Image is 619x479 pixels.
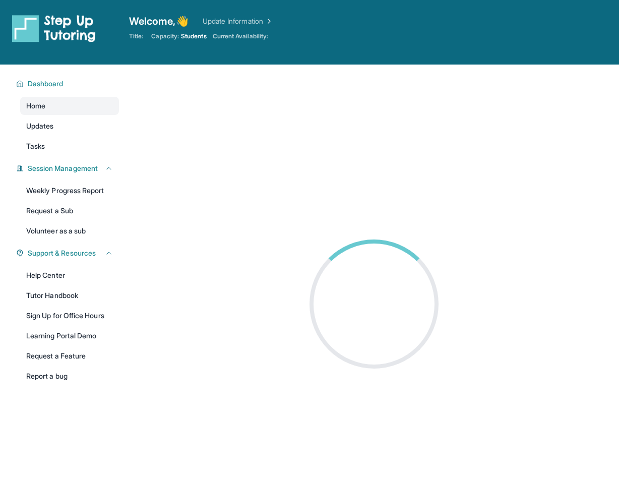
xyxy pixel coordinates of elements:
a: Learning Portal Demo [20,327,119,345]
span: Home [26,101,45,111]
a: Update Information [203,16,273,26]
img: Chevron Right [263,16,273,26]
span: Capacity: [151,32,179,40]
a: Home [20,97,119,115]
a: Sign Up for Office Hours [20,307,119,325]
span: Dashboard [28,79,64,89]
a: Report a bug [20,367,119,385]
button: Support & Resources [24,248,113,258]
button: Session Management [24,163,113,173]
span: Students [181,32,207,40]
span: Session Management [28,163,98,173]
a: Tutor Handbook [20,286,119,305]
a: Help Center [20,266,119,284]
a: Weekly Progress Report [20,182,119,200]
span: Welcome, 👋 [129,14,189,28]
span: Updates [26,121,54,131]
span: Support & Resources [28,248,96,258]
img: logo [12,14,96,42]
span: Tasks [26,141,45,151]
a: Updates [20,117,119,135]
span: Current Availability: [213,32,268,40]
a: Tasks [20,137,119,155]
button: Dashboard [24,79,113,89]
span: Title: [129,32,143,40]
a: Request a Sub [20,202,119,220]
a: Volunteer as a sub [20,222,119,240]
a: Request a Feature [20,347,119,365]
